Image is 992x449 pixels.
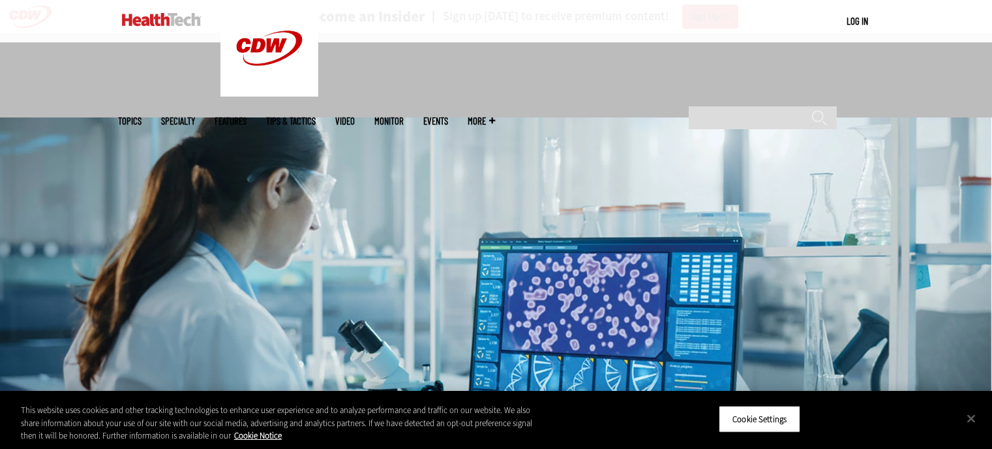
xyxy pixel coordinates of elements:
[161,116,195,126] span: Specialty
[423,116,448,126] a: Events
[220,86,318,100] a: CDW
[21,404,546,442] div: This website uses cookies and other tracking technologies to enhance user experience and to analy...
[234,430,282,441] a: More information about your privacy
[374,116,404,126] a: MonITor
[719,405,800,433] button: Cookie Settings
[468,116,495,126] span: More
[118,116,142,126] span: Topics
[266,116,316,126] a: Tips & Tactics
[215,116,247,126] a: Features
[957,404,985,433] button: Close
[847,14,868,28] div: User menu
[335,116,355,126] a: Video
[122,13,201,26] img: Home
[847,15,868,27] a: Log in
